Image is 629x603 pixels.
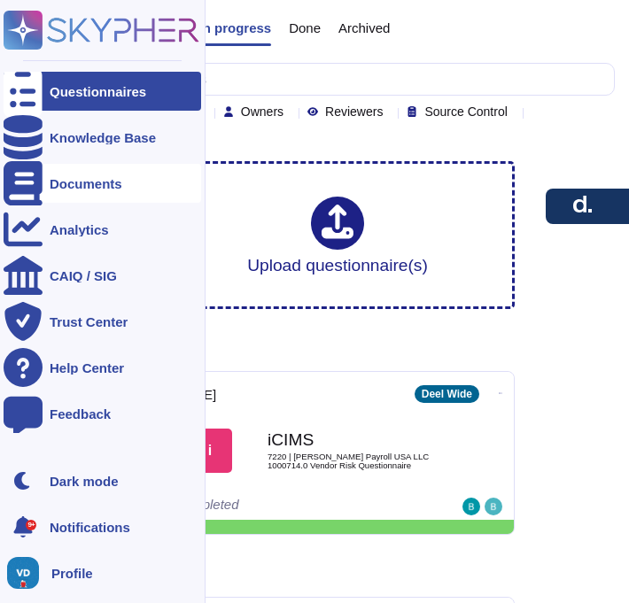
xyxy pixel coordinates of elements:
div: Help Center [50,361,124,375]
div: Documents [50,177,122,190]
a: Questionnaires [4,72,201,111]
span: Reviewers [325,105,383,118]
span: Profile [51,567,93,580]
span: Archived [338,21,390,35]
span: Owners [241,105,283,118]
input: Search by keywords [70,64,614,95]
a: Analytics [4,210,201,249]
div: Dark mode [50,475,119,488]
img: user [485,498,502,515]
span: Notifications [50,521,130,534]
img: user [462,498,480,515]
a: CAIQ / SIG [4,256,201,295]
b: iCIMS [268,431,445,448]
a: Help Center [4,348,201,387]
a: Trust Center [4,302,201,341]
div: Knowledge Base [50,131,156,144]
div: 9+ [26,520,36,530]
div: Questionnaires [50,85,146,98]
button: user [4,553,51,592]
span: In progress [198,21,271,35]
div: Upload questionnaire(s) [247,197,428,274]
a: Feedback [4,394,201,433]
a: Knowledge Base [4,118,201,157]
span: Source Control [424,105,507,118]
span: Done [289,21,321,35]
div: Completed [175,498,392,515]
div: Trust Center [50,315,128,329]
img: user [7,557,39,589]
span: 7220 | [PERSON_NAME] Payroll USA LLC 1000714.0 Vendor Risk Questionnaire [268,452,445,469]
div: Deel Wide [415,385,479,403]
div: CAIQ / SIG [50,269,117,282]
div: i [188,429,232,473]
a: Documents [4,164,201,203]
div: Feedback [50,407,111,421]
div: Analytics [50,223,109,236]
